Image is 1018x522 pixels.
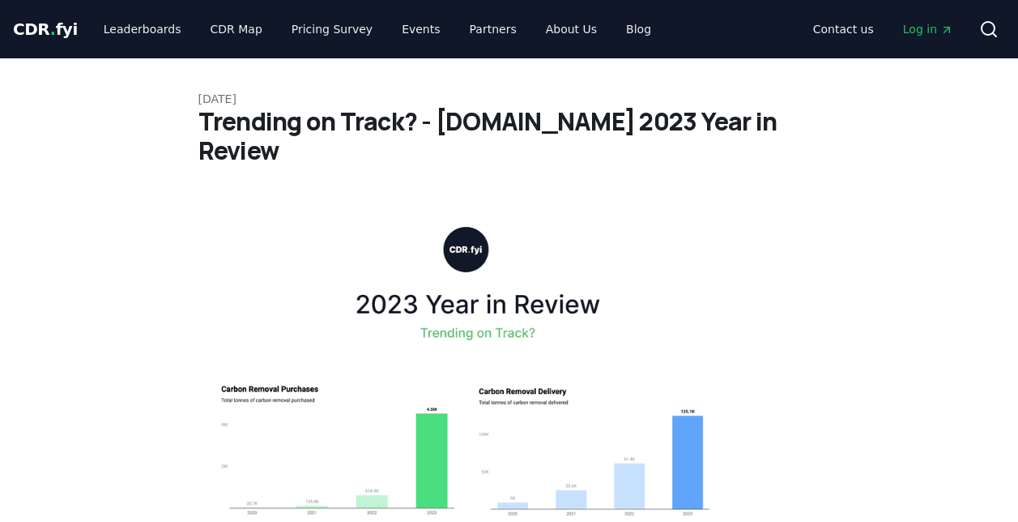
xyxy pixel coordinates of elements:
span: . [50,19,56,39]
a: Partners [457,15,530,44]
p: [DATE] [198,91,820,107]
a: Pricing Survey [279,15,385,44]
h1: Trending on Track? - [DOMAIN_NAME] 2023 Year in Review [198,107,820,165]
nav: Main [800,15,966,44]
span: Log in [903,21,953,37]
nav: Main [91,15,664,44]
a: Events [389,15,453,44]
a: Contact us [800,15,887,44]
a: Leaderboards [91,15,194,44]
span: CDR fyi [13,19,78,39]
a: Log in [890,15,966,44]
a: Blog [613,15,664,44]
a: CDR Map [198,15,275,44]
a: CDR.fyi [13,18,78,41]
a: About Us [533,15,610,44]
